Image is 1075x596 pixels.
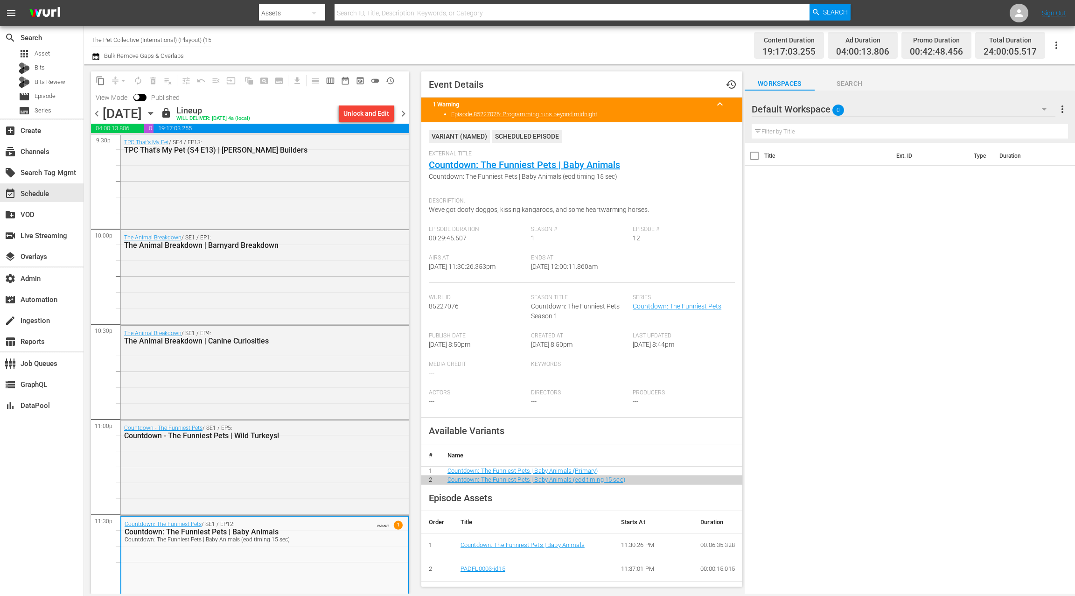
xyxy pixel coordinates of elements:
span: Directors [531,389,628,397]
span: 00:42:48.456 [910,47,963,57]
span: Automation [5,294,16,305]
span: View Mode: [91,94,133,101]
span: Create Series Block [272,73,286,88]
div: Default Workspace [752,96,1055,122]
th: Duration [693,511,742,533]
span: Live Streaming [5,230,16,241]
a: Countdown: The Funniest Pets | Baby Animals [429,159,620,170]
div: Total Duration [984,34,1037,47]
div: Countdown - The Funniest Pets | Wild Turkeys! [124,431,358,440]
div: The Animal Breakdown | Barnyard Breakdown [124,241,358,250]
span: Episode Duration [429,226,526,233]
span: chevron_right [398,108,409,119]
button: history [720,73,742,96]
span: Created At [531,332,628,340]
th: Type [968,143,994,169]
span: Asset [35,49,50,58]
img: ans4CAIJ8jUAAAAAAAAAAAAAAAAAAAAAAAAgQb4GAAAAAAAAAAAAAAAAAAAAAAAAJMjXAAAAAAAAAAAAAAAAAAAAAAAAgAT5G... [22,2,67,24]
span: Series [633,294,730,302]
th: Duration [994,143,1050,169]
span: Update Metadata from Key Asset [223,73,238,88]
span: [DATE] 8:50pm [531,341,572,348]
span: history_outlined [385,76,395,85]
td: 11:37:01 PM [614,557,693,582]
span: keyboard_arrow_up [714,98,726,110]
div: VARIANT ( NAMED ) [429,130,490,143]
div: The Animal Breakdown | Canine Curiosities [124,337,358,345]
span: Episode Assets [429,492,492,504]
div: TPC That's My Pet (S4 E13) | [PERSON_NAME] Builders [124,146,358,154]
span: [DATE] 12:00:11.860am [531,263,598,270]
span: 04:00:13.806 [91,124,144,133]
th: Ext. ID [891,143,968,169]
span: Available Variants [429,425,504,436]
span: more_vert [1057,104,1068,115]
a: Episode 85227076: Programming runs beyond midnight [451,111,597,118]
span: Wurl Id [429,294,526,302]
span: Series [19,105,30,116]
span: Bits Review [35,77,65,87]
span: 24 hours Lineup View is OFF [368,73,383,88]
button: more_vert [1057,98,1068,120]
span: content_copy [96,76,105,85]
a: Countdown: The Funniest Pets | Baby Animals [461,541,585,548]
span: VARIANT [377,520,389,527]
span: --- [633,398,638,405]
span: menu [6,7,17,19]
span: Episode [35,91,56,101]
span: 85227076 [429,302,459,310]
span: 1 [394,520,403,529]
th: Title [453,511,614,533]
span: Countdown: The Funniest Pets | Baby Animals (eod timing 15 sec) [429,172,730,182]
span: calendar_view_week_outlined [326,76,335,85]
span: Search Tag Mgmt [5,167,16,178]
div: Countdown: The Funniest Pets | Baby Animals [125,527,357,536]
td: 2 [421,476,440,485]
span: Schedule [5,188,16,199]
span: Event Details [429,79,483,90]
button: Unlock and Edit [339,105,394,122]
a: The Animal Breakdown [124,330,181,337]
span: Published [147,94,184,101]
a: Countdown: The Funniest Pets [125,521,202,527]
span: Search [823,4,848,21]
a: Sign Out [1042,9,1066,17]
td: 00:00:15.015 [693,557,742,582]
span: preview_outlined [356,76,365,85]
span: Clear Lineup [161,73,175,88]
span: Create Search Block [257,73,272,88]
td: 11:30:26 PM [614,533,693,557]
td: 2 [421,557,453,582]
div: Ad Duration [836,34,889,47]
span: External Title [429,150,730,158]
span: Select an event to delete [146,73,161,88]
span: Producers [633,389,730,397]
th: Name [440,444,742,467]
span: Overlays [5,251,16,262]
span: View History [383,73,398,88]
span: Bulk Remove Gaps & Overlaps [103,52,184,59]
div: / SE1 / EP12: [125,521,357,543]
td: 00:06:35.328 [693,533,742,557]
div: Unlock and Edit [343,105,389,122]
span: Episode [19,91,30,102]
a: Countdown: The Funniest Pets | Baby Animals (eod timing 15 sec) [447,476,625,483]
span: 12 [633,234,640,242]
div: Scheduled Episode [492,130,562,143]
div: / SE4 / EP13: [124,139,358,154]
span: Bits [35,63,45,72]
span: GraphQL [5,379,16,390]
div: Countdown: The Funniest Pets | Baby Animals (eod timing 15 sec) [125,536,357,543]
div: Bits Review [19,77,30,88]
span: Publish Date [429,332,526,340]
span: --- [429,369,434,377]
span: 1 [531,234,535,242]
span: --- [429,398,434,405]
a: Countdown: The Funniest Pets [633,302,721,310]
span: Week Calendar View [323,73,338,88]
span: --- [531,398,537,405]
span: [DATE] 8:44pm [633,341,674,348]
span: 0 [832,100,844,120]
div: Promo Duration [910,34,963,47]
a: Countdown - The Funniest Pets [124,425,202,431]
